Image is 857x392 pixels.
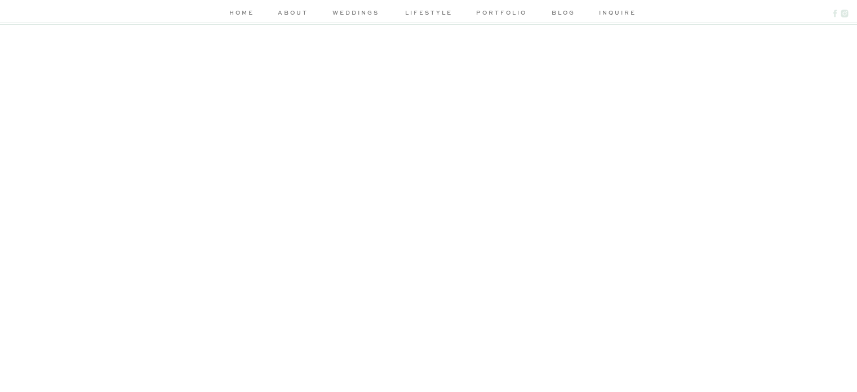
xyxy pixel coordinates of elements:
a: inquire [599,8,631,20]
a: about [276,8,310,20]
a: blog [548,8,580,20]
a: lifestyle [402,8,456,20]
a: home [227,8,257,20]
a: portfolio [475,8,529,20]
a: weddings [329,8,383,20]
